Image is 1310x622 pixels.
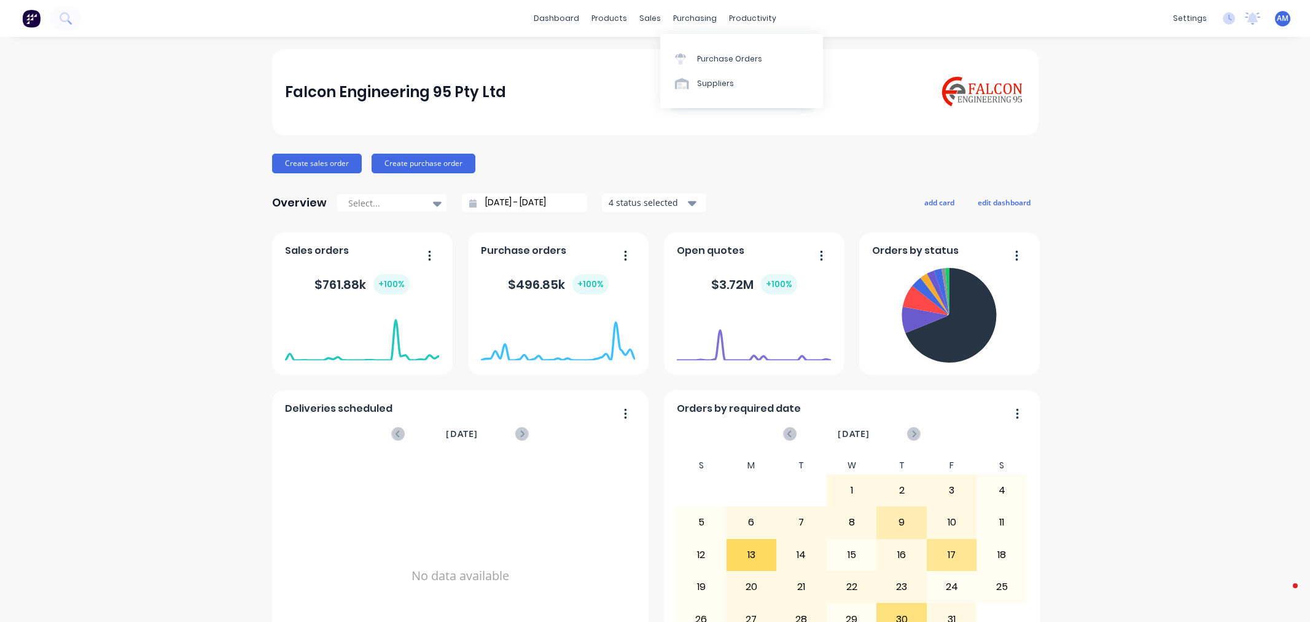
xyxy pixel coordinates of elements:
[727,507,776,538] div: 6
[777,507,826,538] div: 7
[272,191,327,215] div: Overview
[285,243,349,258] span: Sales orders
[1167,9,1213,28] div: settings
[916,194,962,210] button: add card
[927,507,977,538] div: 10
[22,9,41,28] img: Factory
[977,572,1026,602] div: 25
[373,274,410,294] div: + 100 %
[272,154,362,173] button: Create sales order
[711,274,797,294] div: $ 3.72M
[977,507,1026,538] div: 11
[677,507,726,538] div: 5
[970,194,1039,210] button: edit dashboard
[927,572,977,602] div: 24
[777,540,826,570] div: 14
[667,9,723,28] div: purchasing
[977,540,1026,570] div: 18
[876,457,927,474] div: T
[633,9,667,28] div: sales
[677,572,726,602] div: 19
[977,457,1027,474] div: S
[314,274,410,294] div: $ 761.88k
[877,572,926,602] div: 23
[827,507,876,538] div: 8
[827,540,876,570] div: 15
[660,46,823,71] a: Purchase Orders
[609,196,686,209] div: 4 status selected
[481,243,566,258] span: Purchase orders
[877,540,926,570] div: 16
[977,475,1026,506] div: 4
[528,9,585,28] a: dashboard
[727,572,776,602] div: 20
[877,475,926,506] div: 2
[585,9,633,28] div: products
[939,74,1025,109] img: Falcon Engineering 95 Pty Ltd
[877,507,926,538] div: 9
[677,243,744,258] span: Open quotes
[872,243,959,258] span: Orders by status
[723,9,782,28] div: productivity
[727,540,776,570] div: 13
[827,475,876,506] div: 1
[1268,580,1298,610] iframe: Intercom live chat
[677,540,726,570] div: 12
[761,274,797,294] div: + 100 %
[508,274,609,294] div: $ 496.85k
[827,457,877,474] div: W
[697,78,734,89] div: Suppliers
[927,475,977,506] div: 3
[697,53,762,65] div: Purchase Orders
[572,274,609,294] div: + 100 %
[660,71,823,96] a: Suppliers
[927,540,977,570] div: 17
[927,457,977,474] div: F
[676,457,727,474] div: S
[285,80,506,104] div: Falcon Engineering 95 Pty Ltd
[777,572,826,602] div: 21
[727,457,777,474] div: M
[372,154,475,173] button: Create purchase order
[1277,13,1289,24] span: AM
[838,427,870,441] span: [DATE]
[776,457,827,474] div: T
[446,427,478,441] span: [DATE]
[827,572,876,602] div: 22
[602,194,706,212] button: 4 status selected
